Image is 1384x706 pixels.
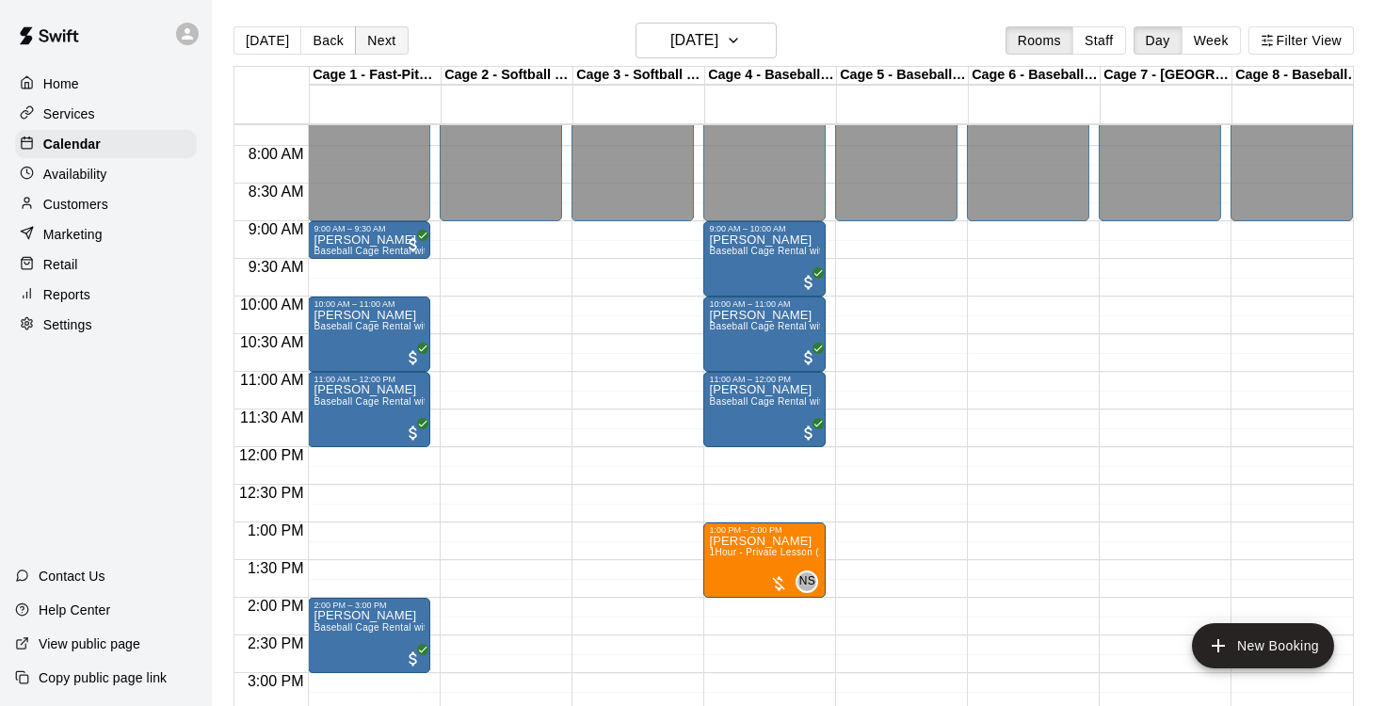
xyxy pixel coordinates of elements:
div: 1:00 PM – 2:00 PM [709,525,820,535]
span: 11:00 AM [235,372,309,388]
button: Next [355,26,408,55]
a: Availability [15,160,197,188]
div: 9:00 AM – 9:30 AM: JJ Shier [308,221,430,259]
p: Services [43,104,95,123]
p: Copy public page link [39,668,167,687]
span: Baseball Cage Rental with Pitching Machine (4 People Maximum!) [709,321,1006,331]
a: Customers [15,190,197,218]
span: Baseball Cage Rental with Pitching Machine (4 People Maximum!) [314,396,610,407]
div: Cage 6 - Baseball Pitching Machine [969,67,1101,85]
a: Services [15,100,197,128]
button: add [1192,623,1334,668]
span: 12:30 PM [234,485,308,501]
span: Baseball Cage Rental with Pitching Machine (4 People Maximum!) [709,396,1006,407]
div: 10:00 AM – 11:00 AM: Jessica Ro [308,297,430,372]
div: 9:00 AM – 10:00 AM [709,224,820,233]
div: 11:00 AM – 12:00 PM: Edward Stewart [703,372,826,447]
span: All customers have paid [404,235,423,254]
span: Baseball Cage Rental with Pitching Machine (4 People Maximum!) [314,246,610,256]
div: 10:00 AM – 11:00 AM [709,299,820,309]
a: Marketing [15,220,197,249]
p: Settings [43,315,92,334]
span: 2:30 PM [243,635,309,651]
span: 11:30 AM [235,409,309,425]
span: All customers have paid [799,348,818,367]
div: Nicholas Smith [796,570,818,593]
span: 1Hour - Private Lesson (1-on-1) [709,547,851,557]
span: All customers have paid [404,650,423,668]
button: Rooms [1006,26,1073,55]
span: 8:00 AM [244,146,309,162]
div: 2:00 PM – 3:00 PM [314,601,425,610]
button: [DATE] [233,26,301,55]
button: Week [1182,26,1241,55]
p: Home [43,74,79,93]
button: Filter View [1248,26,1354,55]
span: All customers have paid [799,273,818,292]
span: All customers have paid [404,424,423,442]
a: Reports [15,281,197,309]
span: Baseball Cage Rental with Pitching Machine (4 People Maximum!) [314,321,610,331]
div: Cage 8 - Baseball Pitching Machine [1232,67,1364,85]
span: Baseball Cage Rental with Pitching Machine (4 People Maximum!) [709,246,1006,256]
div: 11:00 AM – 12:00 PM [314,375,425,384]
p: Customers [43,195,108,214]
span: 9:30 AM [244,259,309,275]
span: All customers have paid [404,348,423,367]
span: 1:30 PM [243,560,309,576]
a: Settings [15,311,197,339]
span: 9:00 AM [244,221,309,237]
p: Retail [43,255,78,274]
button: Back [300,26,356,55]
p: Contact Us [39,567,105,586]
p: Help Center [39,601,110,619]
div: 9:00 AM – 10:00 AM: Carson Ma [703,221,826,297]
span: 12:00 PM [234,447,308,463]
h6: [DATE] [670,27,718,54]
span: 8:30 AM [244,184,309,200]
span: 2:00 PM [243,598,309,614]
p: View public page [39,634,140,653]
div: 10:00 AM – 11:00 AM: Jim Hong [703,297,826,372]
div: 11:00 AM – 12:00 PM: Brendan Ward [308,372,430,447]
p: Marketing [43,225,103,244]
div: Cage 1 - Fast-Pitch Machine and Automatic Baseball Hack Attack Pitching Machine [310,67,442,85]
button: Staff [1072,26,1126,55]
button: Day [1134,26,1183,55]
span: Nicholas Smith [803,570,818,593]
span: 10:30 AM [235,334,309,350]
div: Cage 7 - [GEOGRAPHIC_DATA] [1101,67,1232,85]
div: Cage 3 - Softball Slo-pitch Iron [PERSON_NAME] & Baseball Pitching Machine [573,67,705,85]
a: Home [15,70,197,98]
button: [DATE] [636,23,777,58]
a: Calendar [15,130,197,158]
div: 10:00 AM – 11:00 AM [314,299,425,309]
span: NS [799,572,815,591]
div: Cage 4 - Baseball Pitching Machine [705,67,837,85]
span: 1:00 PM [243,522,309,538]
span: 10:00 AM [235,297,309,313]
span: All customers have paid [799,424,818,442]
div: 11:00 AM – 12:00 PM [709,375,820,384]
div: Cage 2 - Softball Slo-pitch Iron [PERSON_NAME] & Hack Attack Baseball Pitching Machine [442,67,573,85]
p: Availability [43,165,107,184]
span: 3:00 PM [243,673,309,689]
div: Cage 5 - Baseball Pitching Machine [837,67,969,85]
div: 1:00 PM – 2:00 PM: 1Hour - Private Lesson (1-on-1) [703,522,826,598]
p: Reports [43,285,90,304]
span: Baseball Cage Rental with Pitching Machine (4 People Maximum!) [314,622,610,633]
a: Retail [15,250,197,279]
div: 2:00 PM – 3:00 PM: Aneesh Bhatia [308,598,430,673]
p: Calendar [43,135,101,153]
div: 9:00 AM – 9:30 AM [314,224,425,233]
